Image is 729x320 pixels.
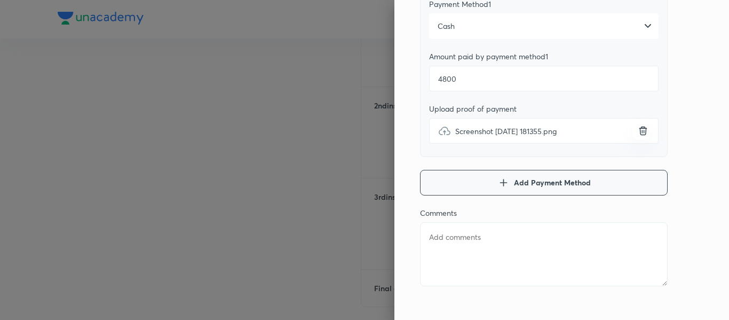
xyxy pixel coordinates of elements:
[438,21,455,32] span: Cash
[420,170,668,196] button: Add Payment Method
[429,52,659,61] div: Amount paid by payment method 1
[455,126,557,137] span: Screenshot [DATE] 181355.png
[429,104,659,114] div: Upload proof of payment
[420,208,668,218] div: Comments
[632,122,649,139] button: uploadScreenshot [DATE] 181355.png
[514,177,591,188] span: Add Payment Method
[429,66,659,91] input: Add amount
[438,124,451,137] img: upload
